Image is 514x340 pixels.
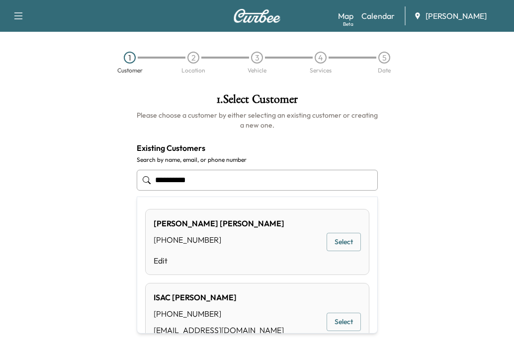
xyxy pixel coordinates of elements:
[137,93,378,110] h1: 1 . Select Customer
[361,10,395,22] a: Calendar
[154,255,284,267] a: Edit
[378,68,391,73] div: Date
[154,308,284,320] div: [PHONE_NUMBER]
[124,52,136,64] div: 1
[181,68,205,73] div: Location
[137,110,378,130] h6: Please choose a customer by either selecting an existing customer or creating a new one.
[310,68,332,73] div: Services
[154,291,284,303] div: ISAC [PERSON_NAME]
[338,10,353,22] a: MapBeta
[343,20,353,28] div: Beta
[315,52,327,64] div: 4
[378,52,390,64] div: 5
[117,68,143,73] div: Customer
[137,142,378,154] h4: Existing Customers
[154,217,284,229] div: [PERSON_NAME] [PERSON_NAME]
[233,9,281,23] img: Curbee Logo
[426,10,487,22] span: [PERSON_NAME]
[248,68,266,73] div: Vehicle
[154,234,284,246] div: [PHONE_NUMBER]
[187,52,199,64] div: 2
[251,52,263,64] div: 3
[154,324,284,336] div: [EMAIL_ADDRESS][DOMAIN_NAME]
[137,156,378,164] label: Search by name, email, or phone number
[327,233,361,251] button: Select
[327,313,361,331] button: Select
